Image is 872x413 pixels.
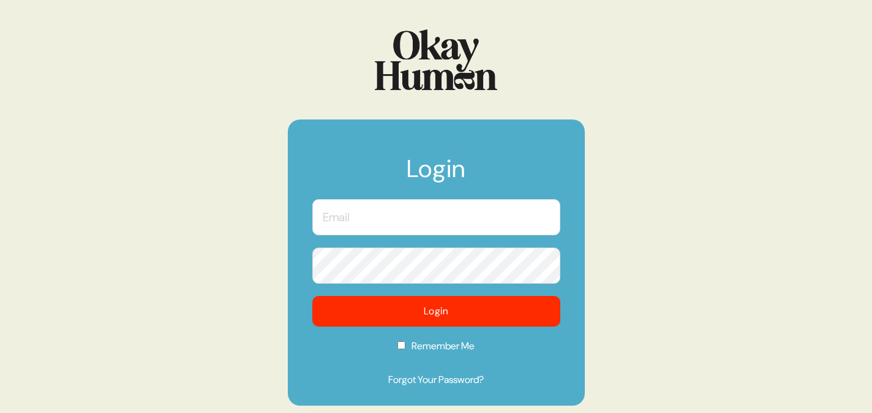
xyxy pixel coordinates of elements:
[312,199,560,235] input: Email
[312,373,560,387] a: Forgot Your Password?
[312,339,560,362] label: Remember Me
[397,341,405,349] input: Remember Me
[312,156,560,193] h1: Login
[312,296,560,327] button: Login
[375,29,497,90] img: Logo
